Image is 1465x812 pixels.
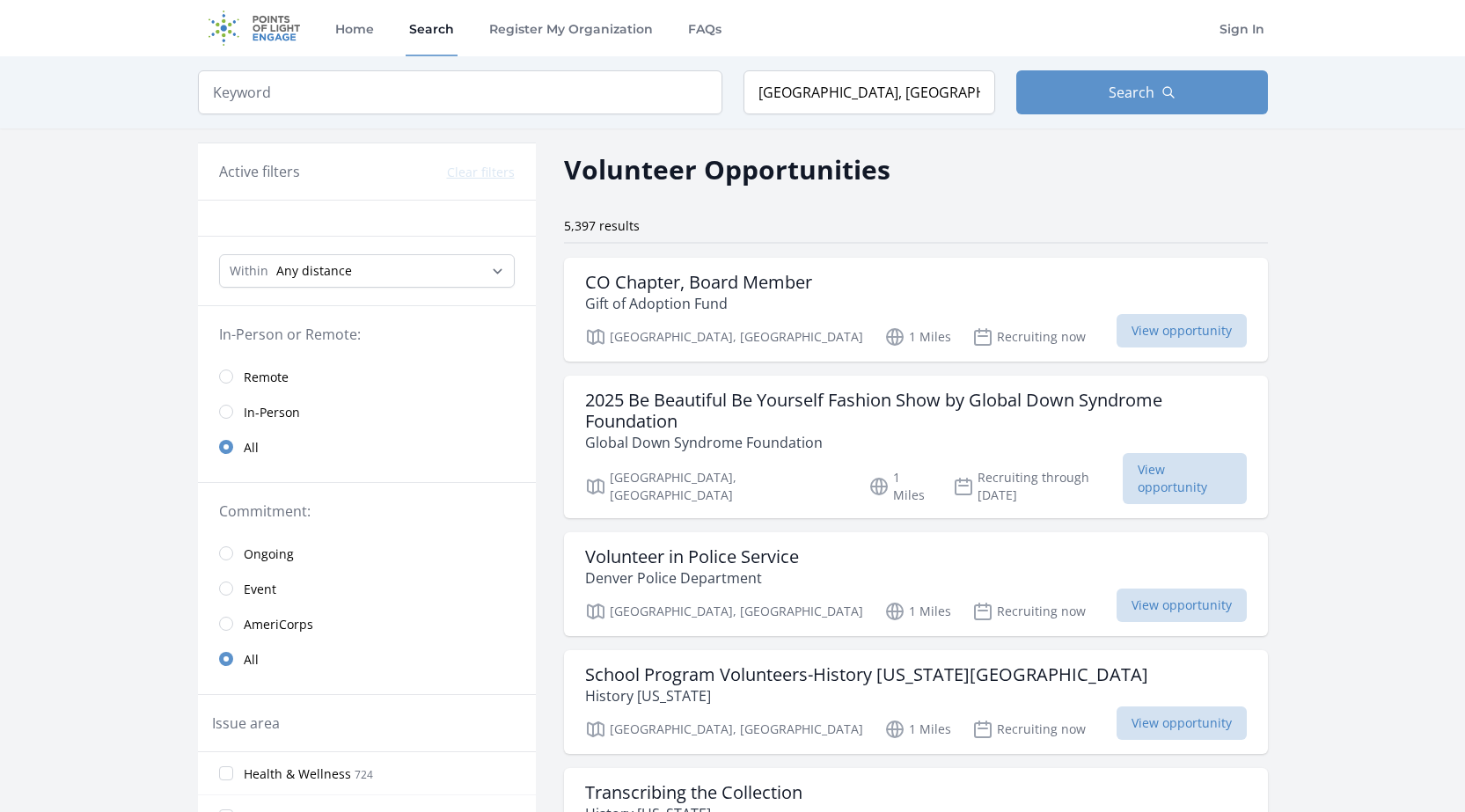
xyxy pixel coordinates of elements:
a: Ongoing [198,536,536,571]
a: All [198,641,536,677]
p: Global Down Syndrome Foundation [585,432,1247,453]
span: View opportunity [1117,314,1247,347]
a: Volunteer in Police Service Denver Police Department [GEOGRAPHIC_DATA], [GEOGRAPHIC_DATA] 1 Miles... [564,532,1268,636]
h3: School Program Volunteers-History [US_STATE][GEOGRAPHIC_DATA] [585,664,1148,685]
legend: Issue area [212,713,280,734]
span: Remote [244,369,289,386]
span: Event [244,581,276,598]
span: AmeriCorps [244,616,313,633]
legend: Commitment: [219,501,515,522]
input: Health & Wellness 724 [219,766,233,780]
h3: CO Chapter, Board Member [585,272,812,293]
span: View opportunity [1117,706,1247,740]
select: Search Radius [219,254,515,288]
p: 1 Miles [884,601,951,622]
span: Ongoing [244,545,294,563]
button: Search [1016,70,1268,114]
a: All [198,429,536,465]
span: In-Person [244,404,300,421]
p: 1 Miles [884,326,951,347]
p: [GEOGRAPHIC_DATA], [GEOGRAPHIC_DATA] [585,469,848,504]
span: View opportunity [1123,453,1247,504]
a: Event [198,571,536,606]
input: Keyword [198,70,722,114]
a: Remote [198,359,536,394]
span: View opportunity [1117,589,1247,622]
span: Search [1109,82,1154,103]
p: 1 Miles [868,469,932,504]
h2: Volunteer Opportunities [564,150,890,189]
p: Gift of Adoption Fund [585,293,812,314]
h3: 2025 Be Beautiful Be Yourself Fashion Show by Global Down Syndrome Foundation [585,390,1247,432]
span: All [244,651,259,669]
a: 2025 Be Beautiful Be Yourself Fashion Show by Global Down Syndrome Foundation Global Down Syndrom... [564,376,1268,518]
p: History [US_STATE] [585,685,1148,706]
a: AmeriCorps [198,606,536,641]
p: Recruiting now [972,719,1086,740]
p: Recruiting now [972,326,1086,347]
legend: In-Person or Remote: [219,324,515,345]
span: Health & Wellness [244,765,351,783]
p: [GEOGRAPHIC_DATA], [GEOGRAPHIC_DATA] [585,326,863,347]
button: Clear filters [447,164,515,181]
p: [GEOGRAPHIC_DATA], [GEOGRAPHIC_DATA] [585,601,863,622]
h3: Volunteer in Police Service [585,546,799,567]
p: Recruiting through [DATE] [953,469,1123,504]
span: 724 [355,767,373,782]
p: Recruiting now [972,601,1086,622]
input: Location [743,70,995,114]
p: 1 Miles [884,719,951,740]
p: Denver Police Department [585,567,799,589]
a: In-Person [198,394,536,429]
a: School Program Volunteers-History [US_STATE][GEOGRAPHIC_DATA] History [US_STATE] [GEOGRAPHIC_DATA... [564,650,1268,754]
a: CO Chapter, Board Member Gift of Adoption Fund [GEOGRAPHIC_DATA], [GEOGRAPHIC_DATA] 1 Miles Recru... [564,258,1268,362]
h3: Transcribing the Collection [585,782,802,803]
p: [GEOGRAPHIC_DATA], [GEOGRAPHIC_DATA] [585,719,863,740]
span: All [244,439,259,457]
span: 5,397 results [564,217,640,234]
h3: Active filters [219,161,300,182]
